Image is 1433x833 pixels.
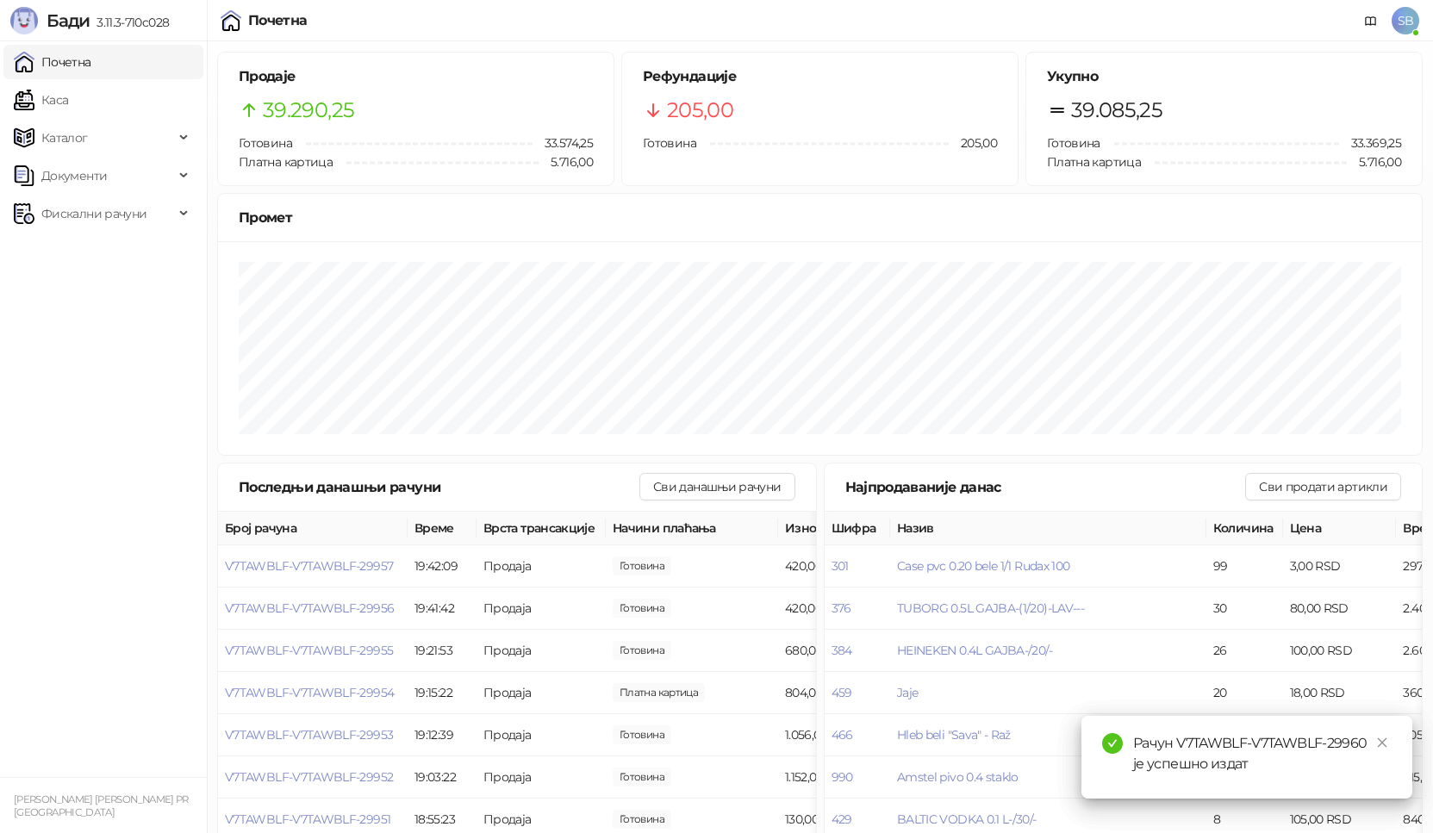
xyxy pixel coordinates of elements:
[408,587,477,630] td: 19:41:42
[613,810,671,829] span: 130,00
[832,727,853,743] button: 466
[832,643,852,658] button: 384
[239,476,639,498] div: Последњи данашњи рачуни
[477,512,606,545] th: Врста трансакције
[845,476,1246,498] div: Најпродаваније данас
[1206,630,1283,672] td: 26
[225,769,393,785] button: V7TAWBLF-V7TAWBLF-29952
[613,725,671,744] span: 1.056,00
[1245,473,1401,500] button: Сви продати артикли
[225,811,390,827] button: V7TAWBLF-V7TAWBLF-29951
[897,769,1019,785] button: Amstel pivo 0.4 staklo
[477,587,606,630] td: Продаја
[1283,512,1397,545] th: Цена
[477,630,606,672] td: Продаја
[41,196,146,231] span: Фискални рачуни
[225,600,394,616] span: V7TAWBLF-V7TAWBLF-29956
[1376,737,1388,749] span: close
[239,135,292,151] span: Готовина
[1283,587,1397,630] td: 80,00 RSD
[778,630,907,672] td: 680,00 RSD
[41,159,107,193] span: Документи
[1347,152,1401,171] span: 5.716,00
[1206,672,1283,714] td: 20
[1373,733,1392,752] a: Close
[897,558,1070,574] span: Case pvc 0.20 bele 1/1 Rudax 100
[14,793,189,818] small: [PERSON_NAME] [PERSON_NAME] PR [GEOGRAPHIC_DATA]
[477,756,606,799] td: Продаја
[477,545,606,587] td: Продаја
[832,600,851,616] button: 376
[897,643,1052,658] button: HEINEKEN 0.4L GAJBA-/20/-
[778,512,907,545] th: Износ
[1071,94,1162,127] span: 39.085,25
[778,714,907,756] td: 1.056,00 RSD
[832,558,849,574] button: 301
[778,672,907,714] td: 804,00 RSD
[408,630,477,672] td: 19:21:53
[897,600,1084,616] span: TUBORG 0.5L GAJBA-(1/20)-LAV---
[1047,66,1401,87] h5: Укупно
[1206,587,1283,630] td: 30
[897,685,918,700] button: Jaje
[10,7,38,34] img: Logo
[225,685,394,700] button: V7TAWBLF-V7TAWBLF-29954
[1283,545,1397,587] td: 3,00 RSD
[14,83,68,117] a: Каса
[897,727,1011,743] button: Hleb beli "Sava" - Raž
[239,207,1401,228] div: Промет
[408,672,477,714] td: 19:15:22
[825,512,890,545] th: Шифра
[643,66,997,87] h5: Рефундације
[218,512,408,545] th: Број рачуна
[778,587,907,630] td: 420,00 RSD
[239,66,593,87] h5: Продаје
[1133,733,1392,774] div: Рачун V7TAWBLF-V7TAWBLF-29960 је успешно издат
[1206,512,1283,545] th: Количина
[832,811,852,827] button: 429
[613,641,671,660] span: 680,00
[949,134,997,152] span: 205,00
[477,672,606,714] td: Продаја
[778,545,907,587] td: 420,00 RSD
[539,152,593,171] span: 5.716,00
[667,94,733,127] span: 205,00
[832,685,852,700] button: 459
[47,10,90,31] span: Бади
[890,512,1206,545] th: Назив
[1102,733,1123,754] span: check-circle
[477,714,606,756] td: Продаја
[408,714,477,756] td: 19:12:39
[239,154,333,170] span: Платна картица
[1047,154,1141,170] span: Платна картица
[613,683,705,702] span: 804,00
[897,811,1037,827] button: BALTIC VODKA 0.1 L-/30/-
[533,134,593,152] span: 33.574,25
[1283,714,1397,756] td: 62,00 RSD
[408,545,477,587] td: 19:42:09
[606,512,778,545] th: Начини плаћања
[225,558,393,574] button: V7TAWBLF-V7TAWBLF-29957
[1206,714,1283,756] td: 17
[1206,545,1283,587] td: 99
[613,556,671,575] span: 420,00
[263,94,354,127] span: 39.290,25
[408,756,477,799] td: 19:03:22
[225,727,393,743] button: V7TAWBLF-V7TAWBLF-29953
[639,473,794,500] button: Сви данашњи рачуни
[41,121,88,155] span: Каталог
[1047,135,1100,151] span: Готовина
[225,643,393,658] button: V7TAWBLF-V7TAWBLF-29955
[643,135,696,151] span: Готовина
